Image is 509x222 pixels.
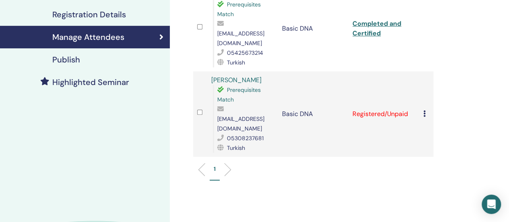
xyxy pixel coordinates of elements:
[278,71,348,157] td: Basic DNA
[52,32,124,42] h4: Manage Attendees
[52,55,80,64] h4: Publish
[217,30,264,47] span: [EMAIL_ADDRESS][DOMAIN_NAME]
[52,10,126,19] h4: Registration Details
[482,195,501,214] div: Open Intercom Messenger
[52,77,129,87] h4: Highlighted Seminar
[227,49,263,56] span: 05425673214
[352,19,401,37] a: Completed and Certified
[211,76,262,84] a: [PERSON_NAME]
[227,144,245,151] span: Turkish
[217,115,264,132] span: [EMAIL_ADDRESS][DOMAIN_NAME]
[214,165,216,173] p: 1
[227,59,245,66] span: Turkish
[217,1,261,18] span: Prerequisites Match
[227,135,264,142] span: 05308237681
[217,86,261,103] span: Prerequisites Match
